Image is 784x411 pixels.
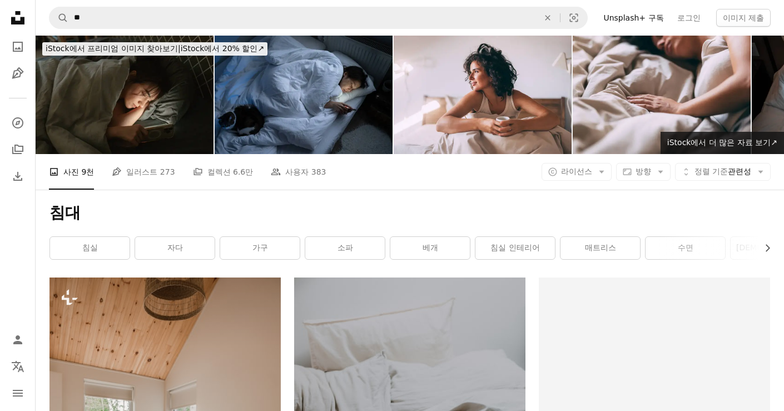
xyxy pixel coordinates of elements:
[7,138,29,161] a: 컬렉션
[271,154,326,190] a: 사용자 383
[215,36,393,154] img: Lonely Depressed Woman Spend Night With Smartphone Sleepless In Bed With Cat From Depression, Apathy
[667,138,777,147] span: iStock에서 더 많은 자료 보기 ↗
[42,42,267,56] div: iStock에서 20% 할인 ↗
[7,62,29,85] a: 일러스트
[112,154,175,190] a: 일러스트 273
[757,237,770,259] button: 목록을 오른쪽으로 스크롤
[560,237,640,259] a: 매트리스
[671,9,707,27] a: 로그인
[716,9,771,27] button: 이미지 제출
[616,163,671,181] button: 방향
[675,163,771,181] button: 정렬 기준관련성
[394,36,572,154] img: 아늑한 침실에서 모닝 커피를 즐기는 편안한 여자
[390,237,470,259] a: 베개
[46,44,181,53] span: iStock에서 프리미엄 이미지 찾아보기 |
[561,167,592,176] span: 라이선스
[49,203,770,223] h1: 침대
[233,166,253,178] span: 6.6만
[311,166,326,178] span: 383
[7,355,29,378] button: 언어
[573,36,751,154] img: 집에서 아늑한 침대에서 편안하게 자고있는 평화로운 여자
[7,329,29,351] a: 로그인 / 가입
[36,36,274,62] a: iStock에서 프리미엄 이미지 찾아보기|iStock에서 20% 할인↗
[220,237,300,259] a: 가구
[36,36,214,154] img: Late night scrolling through my phone
[475,237,555,259] a: 침실 인테리어
[7,165,29,187] a: 다운로드 내역
[636,167,651,176] span: 방향
[50,237,130,259] a: 침실
[49,7,588,29] form: 사이트 전체에서 이미지 찾기
[7,382,29,404] button: 메뉴
[661,132,784,154] a: iStock에서 더 많은 자료 보기↗
[597,9,670,27] a: Unsplash+ 구독
[160,166,175,178] span: 273
[535,7,560,28] button: 삭제
[135,237,215,259] a: 자다
[7,36,29,58] a: 사진
[694,166,751,177] span: 관련성
[646,237,725,259] a: 수면
[542,163,612,181] button: 라이선스
[560,7,587,28] button: 시각적 검색
[694,167,728,176] span: 정렬 기준
[49,7,68,28] button: Unsplash 검색
[305,237,385,259] a: 소파
[7,112,29,134] a: 탐색
[193,154,254,190] a: 컬렉션 6.6만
